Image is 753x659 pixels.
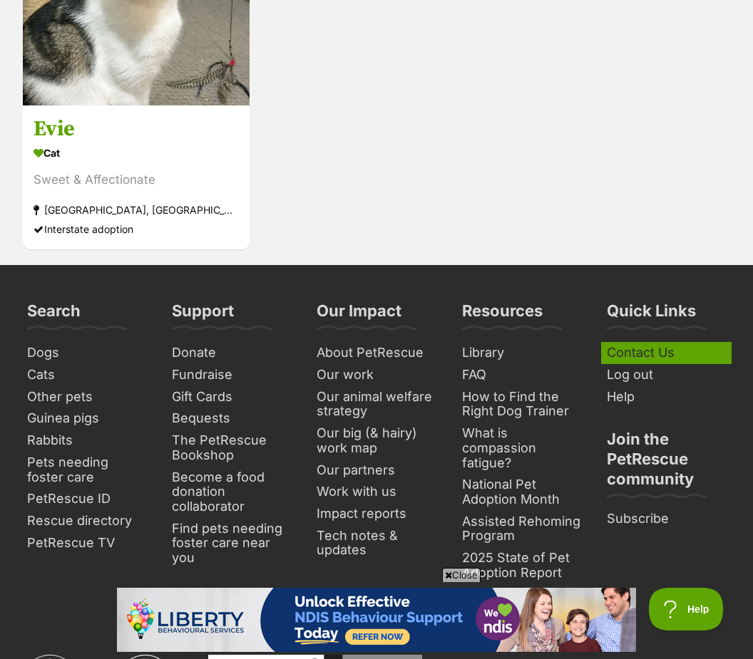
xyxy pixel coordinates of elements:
a: Impact reports [311,503,441,525]
a: Rescue directory [21,510,152,532]
a: Pets needing foster care [21,452,152,488]
a: 2025 State of Pet Adoption Report [456,547,587,583]
h3: Search [27,301,81,329]
a: Our big (& hairy) work map [311,422,441,459]
a: Guinea pigs [21,408,152,430]
div: Cat [34,142,239,163]
a: Bequests [166,408,297,430]
a: PetRescue TV [21,532,152,554]
a: Help [601,386,732,408]
a: Gift Cards [166,386,297,408]
h3: Quick Links [607,301,696,329]
a: PetRescue ID [21,488,152,510]
h3: Resources [462,301,543,329]
span: Close [442,568,481,582]
a: What is compassion fatigue? [456,422,587,474]
a: Other pets [21,386,152,408]
a: Log out [601,364,732,386]
a: Our animal welfare strategy [311,386,441,422]
a: The PetRescue Bookshop [166,430,297,466]
a: Our partners [311,460,441,482]
a: National Pet Adoption Month [456,474,587,510]
h3: Join the PetRescue community [607,429,726,497]
a: Subscribe [601,508,732,530]
a: Evie Cat Sweet & Affectionate [GEOGRAPHIC_DATA], [GEOGRAPHIC_DATA] Interstate adoption favourite [23,105,250,249]
a: Tech notes & updates [311,525,441,561]
a: Cats [21,364,152,386]
div: Interstate adoption [34,219,239,239]
h3: Evie [34,115,239,142]
a: FAQ [456,364,587,386]
iframe: Help Scout Beacon - Open [649,588,724,631]
a: Find pets needing foster care near you [166,518,297,569]
a: Fundraise [166,364,297,386]
h3: Our Impact [317,301,401,329]
a: Become a food donation collaborator [166,467,297,518]
a: Work with us [311,481,441,503]
a: Assisted Rehoming Program [456,511,587,547]
iframe: Advertisement [117,588,636,652]
a: Rabbits [21,430,152,452]
div: Sweet & Affectionate [34,170,239,190]
a: Our work [311,364,441,386]
a: Contact Us [601,342,732,364]
a: About PetRescue [311,342,441,364]
h3: Support [172,301,234,329]
a: Library [456,342,587,364]
a: Donate [166,342,297,364]
a: How to Find the Right Dog Trainer [456,386,587,422]
a: Dogs [21,342,152,364]
div: [GEOGRAPHIC_DATA], [GEOGRAPHIC_DATA] [34,200,239,219]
